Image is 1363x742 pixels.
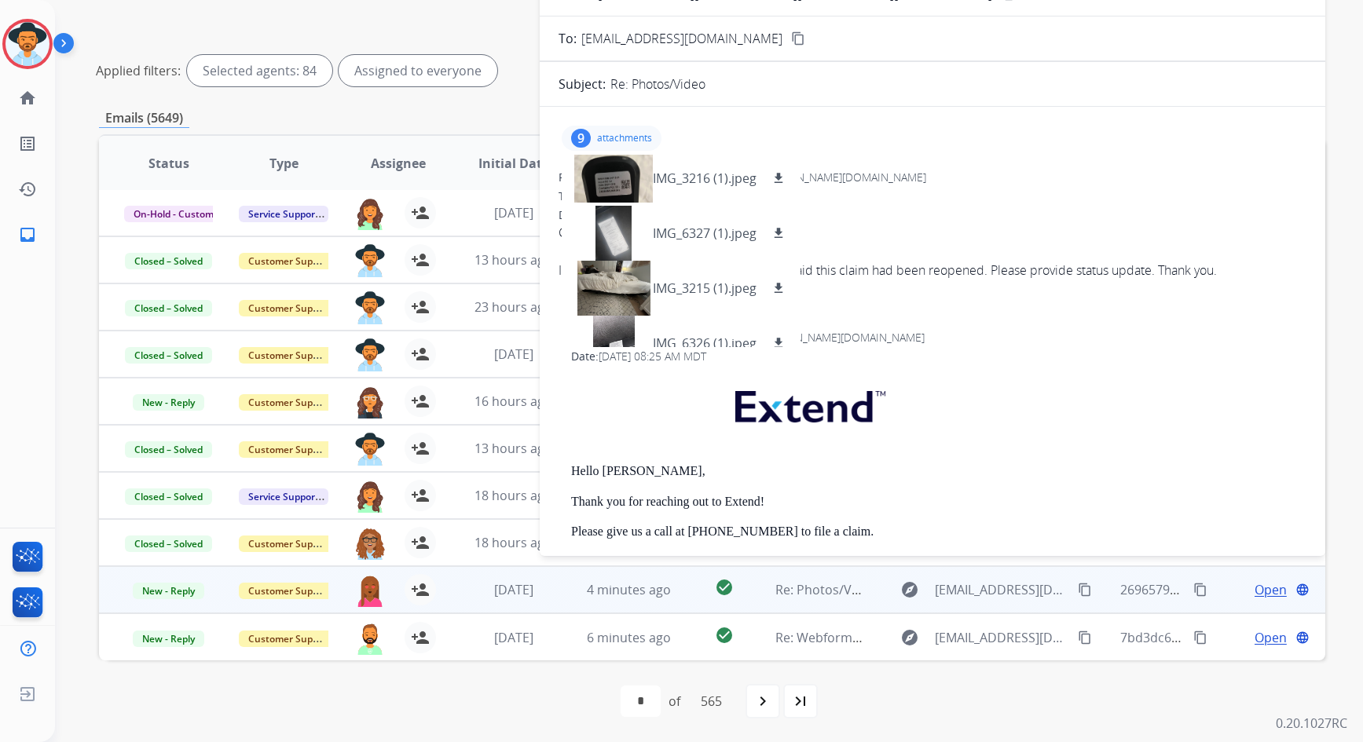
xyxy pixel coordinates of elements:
[653,334,757,353] p: IMG_6326 (1).jpeg
[653,224,757,243] p: IMG_6327 (1).jpeg
[1295,631,1310,645] mat-icon: language
[1255,580,1287,599] span: Open
[125,253,212,269] span: Closed – Solved
[18,89,37,108] mat-icon: home
[354,244,386,277] img: agent-avatar
[494,345,533,363] span: [DATE]
[125,347,212,364] span: Closed – Solved
[771,226,786,240] mat-icon: download
[411,533,430,552] mat-icon: person_add
[1193,583,1207,597] mat-icon: content_copy
[775,581,878,598] span: Re: Photos/Video
[715,626,734,645] mat-icon: check_circle
[474,440,552,457] span: 13 hours ago
[371,154,426,173] span: Assignee
[239,631,341,647] span: Customer Support
[571,349,1306,364] div: Date:
[124,206,233,222] span: On-Hold - Customer
[559,223,1306,280] div: Good evening,
[411,628,430,647] mat-icon: person_add
[599,349,706,364] span: [DATE] 08:25 AM MDT
[1078,583,1092,597] mat-icon: content_copy
[775,629,1152,646] span: Re: Webform from [EMAIL_ADDRESS][DOMAIN_NAME] on [DATE]
[339,55,497,86] div: Assigned to everyone
[669,692,680,711] div: of
[559,207,1306,223] div: Date:
[354,338,386,371] img: agent-avatar
[411,580,430,599] mat-icon: person_add
[1193,631,1207,645] mat-icon: content_copy
[571,129,591,148] div: 9
[494,629,533,646] span: [DATE]
[494,581,533,598] span: [DATE]
[239,535,341,552] span: Customer Support
[1276,714,1347,733] p: 0.20.1027RC
[474,298,552,316] span: 23 hours ago
[900,580,919,599] mat-icon: explore
[935,628,1070,647] span: [EMAIL_ADDRESS][DOMAIN_NAME]
[411,203,430,222] mat-icon: person_add
[559,170,1306,185] div: From:
[571,311,1306,327] div: From:
[239,488,328,505] span: Service Support
[935,580,1070,599] span: [EMAIL_ADDRESS][DOMAIN_NAME]
[571,330,1306,345] div: To:
[5,22,49,66] img: avatar
[269,154,299,173] span: Type
[474,487,552,504] span: 18 hours ago
[18,134,37,153] mat-icon: list_alt
[753,692,772,711] mat-icon: navigate_next
[571,495,1306,509] p: Thank you for reaching out to Extend!
[354,622,386,655] img: agent-avatar
[18,225,37,244] mat-icon: inbox
[133,583,204,599] span: New - Reply
[411,250,430,269] mat-icon: person_add
[559,29,577,48] p: To:
[96,61,181,80] p: Applied filters:
[715,578,734,597] mat-icon: check_circle
[478,154,549,173] span: Initial Date
[494,204,533,221] span: [DATE]
[239,583,341,599] span: Customer Support
[411,345,430,364] mat-icon: person_add
[125,535,212,552] span: Closed – Solved
[791,692,810,711] mat-icon: last_page
[571,525,1306,539] p: Please give us a call at [PHONE_NUMBER] to file a claim.
[411,439,430,458] mat-icon: person_add
[474,534,552,551] span: 18 hours ago
[411,486,430,505] mat-icon: person_add
[133,631,204,647] span: New - Reply
[653,169,757,188] p: IMG_3216 (1).jpeg
[1078,631,1092,645] mat-icon: content_copy
[587,581,671,598] span: 4 minutes ago
[354,527,386,560] img: agent-avatar
[1295,583,1310,597] mat-icon: language
[187,55,332,86] div: Selected agents: 84
[474,393,552,410] span: 16 hours ago
[125,488,212,505] span: Closed – Solved
[571,555,1306,569] p: Thanks for being an Extend customer.
[791,31,805,46] mat-icon: content_copy
[571,464,1306,478] p: Hello [PERSON_NAME],
[239,300,341,316] span: Customer Support
[133,394,204,411] span: New - Reply
[148,154,189,173] span: Status
[771,171,786,185] mat-icon: download
[18,180,37,199] mat-icon: history
[354,433,386,466] img: agent-avatar
[354,291,386,324] img: agent-avatar
[587,629,671,646] span: 6 minutes ago
[354,574,386,607] img: agent-avatar
[239,253,341,269] span: Customer Support
[597,132,652,144] p: attachments
[354,197,386,230] img: agent-avatar
[354,386,386,419] img: agent-avatar
[354,480,386,513] img: agent-avatar
[688,685,735,717] div: 565
[900,628,919,647] mat-icon: explore
[559,261,1306,280] div: I called the call centre last week and they said this claim had been reopened. Please provide sta...
[99,108,189,128] p: Emails (5649)
[716,372,901,434] img: extend.png
[411,298,430,316] mat-icon: person_add
[559,75,606,93] p: Subject:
